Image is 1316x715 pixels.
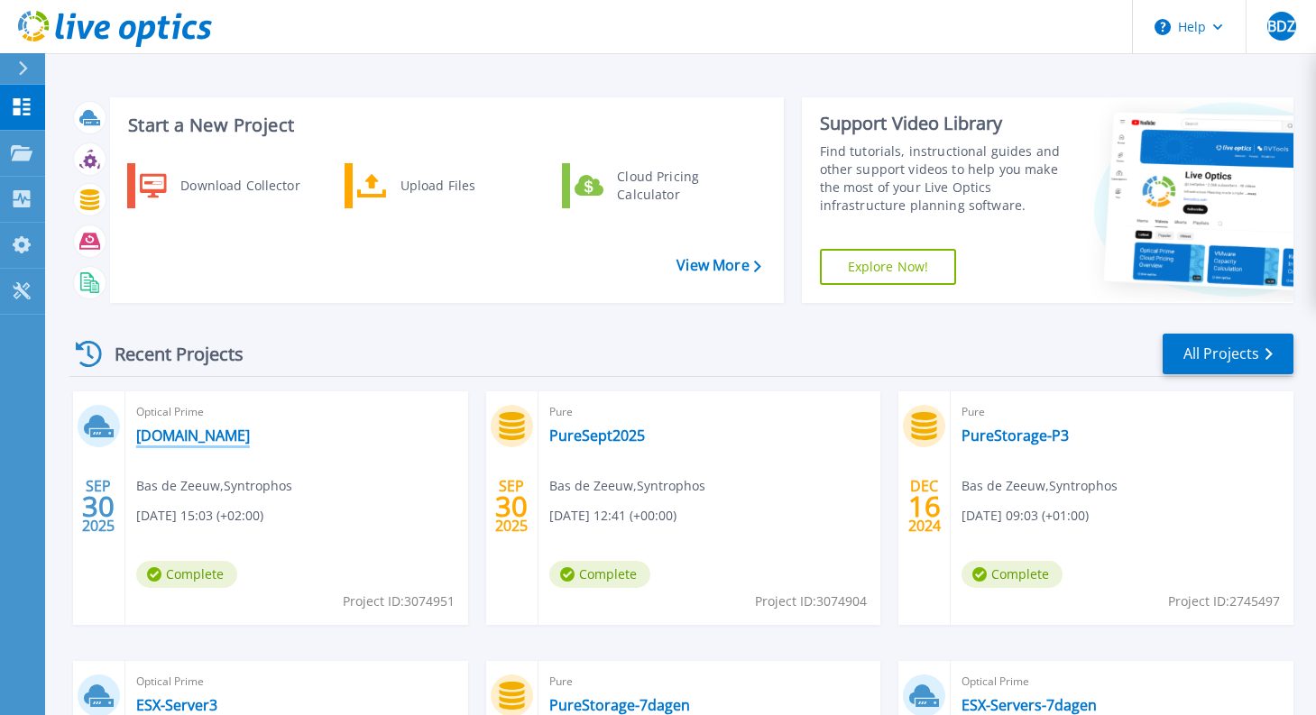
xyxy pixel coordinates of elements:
span: Complete [136,561,237,588]
span: Project ID: 3074904 [755,591,867,611]
h3: Start a New Project [128,115,760,135]
span: Bas de Zeeuw , Syntrophos [136,476,292,496]
span: 30 [495,499,528,514]
span: 16 [908,499,941,514]
span: [DATE] 12:41 (+00:00) [549,506,676,526]
span: Optical Prime [136,672,457,692]
span: Pure [549,672,870,692]
a: Cloud Pricing Calculator [562,163,747,208]
div: Find tutorials, instructional guides and other support videos to help you make the most of your L... [820,142,1066,215]
a: ESX-Server3 [136,696,217,714]
span: Pure [962,402,1283,422]
div: Download Collector [171,168,308,204]
span: Complete [549,561,650,588]
a: Upload Files [345,163,529,208]
span: Pure [549,402,870,422]
a: PureSept2025 [549,426,645,445]
div: Cloud Pricing Calculator [608,168,741,204]
span: Bas de Zeeuw , Syntrophos [549,476,705,496]
a: Explore Now! [820,249,957,285]
a: PureStorage-P3 [962,426,1069,445]
a: PureStorage-7dagen [549,696,690,714]
a: All Projects [1163,334,1293,374]
span: [DATE] 15:03 (+02:00) [136,506,263,526]
div: SEP 2025 [81,473,115,539]
span: 30 [82,499,115,514]
div: SEP 2025 [494,473,529,539]
span: Project ID: 2745497 [1168,591,1280,611]
a: [DOMAIN_NAME] [136,426,250,445]
a: View More [676,257,760,274]
div: Support Video Library [820,112,1066,135]
span: BDZ [1267,19,1295,33]
span: Project ID: 3074951 [343,591,455,611]
span: Bas de Zeeuw , Syntrophos [962,476,1118,496]
span: Optical Prime [136,402,457,422]
div: Upload Files [391,168,525,204]
span: Complete [962,561,1063,588]
span: [DATE] 09:03 (+01:00) [962,506,1089,526]
div: Recent Projects [69,332,268,376]
a: ESX-Servers-7dagen [962,696,1097,714]
a: Download Collector [127,163,312,208]
span: Optical Prime [962,672,1283,692]
div: DEC 2024 [907,473,942,539]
